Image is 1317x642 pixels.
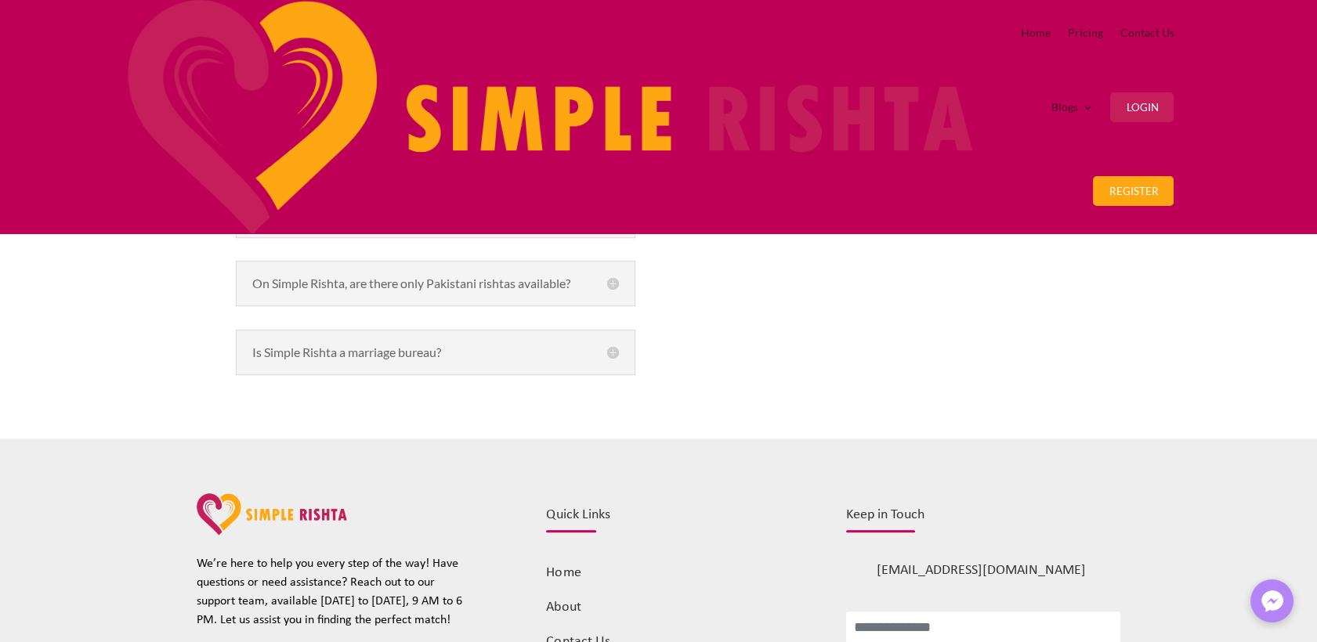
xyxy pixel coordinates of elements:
a: Register [1093,150,1174,233]
h4: Keep in Touch [846,508,1120,530]
button: Register [1093,176,1174,206]
span: [EMAIL_ADDRESS][DOMAIN_NAME] [877,563,1086,578]
h4: Quick Links [546,508,795,530]
a: Blogs [1051,65,1093,149]
h5: Is Simple Rishta a marriage bureau? [252,346,619,359]
a: Login [1110,65,1174,149]
button: Login [1110,92,1174,122]
a: About [546,600,581,615]
h5: On Simple Rishta, are there only Pakistani rishtas available? [252,277,619,290]
a: Simple rishta logo [197,524,348,537]
img: Messenger [1257,586,1288,617]
a: Home [546,565,581,580]
span: We’re here to help you every step of the way! Have questions or need assistance? Reach out to our... [197,557,462,626]
img: website-logo-pink-orange [197,493,348,535]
